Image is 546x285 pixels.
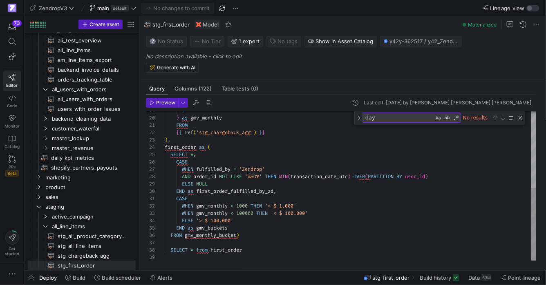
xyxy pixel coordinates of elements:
[405,173,425,180] span: user_id
[52,222,134,231] span: all_line_items
[236,203,248,209] span: 1000
[146,98,178,108] button: Preview
[73,274,85,281] span: Build
[58,65,126,75] span: backend_invoice_details​​​​​​​​​​
[190,115,222,121] span: gmv_monthly
[146,144,155,151] div: 24
[188,225,193,231] span: as
[497,271,544,285] button: Point lineage
[236,210,253,217] span: 100000
[273,188,276,194] span: ,
[146,36,187,46] button: No statusNo Status
[146,158,155,166] div: 26
[168,137,170,143] span: ,
[28,143,136,153] div: Press SPACE to select this row.
[196,22,201,27] img: undefined
[3,228,21,259] button: Getstarted
[176,159,188,165] span: CASE
[52,85,134,94] span: all_users_with_orders
[434,114,442,122] div: Match Case (⌥⌘C)
[219,173,228,180] span: NOT
[45,202,134,212] span: staging
[251,203,262,209] span: THEN
[52,114,134,124] span: backend_cleaning_data
[468,22,497,28] span: Materialized
[3,71,21,91] a: Editor
[62,271,89,285] button: Build
[196,247,208,253] span: from
[146,271,176,285] button: Alerts
[146,166,155,173] div: 27
[396,173,402,180] span: BY
[265,203,296,209] span: '< $ 1.000'
[170,232,182,239] span: FROM
[146,239,155,246] div: 37
[481,274,492,281] div: 53M
[45,173,134,182] span: marketing
[28,251,136,261] div: Press SPACE to select this row.
[364,100,531,106] div: Last edit: [DATE] by [PERSON_NAME] [PERSON_NAME] [PERSON_NAME]
[208,144,210,150] span: (
[416,271,463,285] button: Build history
[228,36,263,46] button: 1 expert
[28,163,136,172] div: Press SPACE to select this row.
[508,274,541,281] span: Point lineage
[152,21,190,28] span: stg_first_order
[58,232,126,241] span: stg_ali_product_category_relations​​​​​​​​​​
[28,221,136,231] div: Press SPACE to select this row.
[354,173,365,180] span: OVER
[28,104,136,114] div: Press SPACE to select this row.
[196,166,230,172] span: fulfilled_by
[3,1,21,15] a: https://storage.googleapis.com/y42-prod-data-exchange/images/qZXOSqkTtPuVcXVzF40oUlM07HVTwZXfPK0U...
[28,231,136,241] div: Press SPACE to select this row.
[389,38,458,44] span: y42y-362517 / y42_ZendropV3_main / stg_first_order
[9,164,16,169] span: PRs
[78,20,123,29] button: Create asset
[146,180,155,188] div: 29
[39,5,67,11] span: ZendropV3
[28,35,136,45] div: Press SPACE to select this row.
[165,144,196,150] span: first_order
[499,115,506,121] div: Next Match (Enter)
[146,63,199,73] button: Generate with AI
[194,38,221,44] span: No Tier
[182,217,193,224] span: ELSE
[45,183,134,192] span: product
[259,129,262,136] span: }
[28,75,136,84] div: Press SPACE to select this row.
[507,113,516,122] div: Find in Selection (⌥⌘L)
[146,122,155,129] div: 21
[28,114,136,124] div: Press SPACE to select this row.
[28,94,136,104] a: all_users_with_orders​​​​​​​​​​
[462,113,490,123] div: No results
[182,173,190,180] span: AND
[236,232,239,239] span: )
[28,65,136,75] a: backend_invoice_details​​​​​​​​​​
[28,94,136,104] div: Press SPACE to select this row.
[492,115,498,121] div: Previous Match (⇧Enter)
[28,261,136,270] div: Press SPACE to select this row.
[348,173,351,180] span: )
[28,55,136,65] div: Press SPACE to select this row.
[28,45,136,55] a: all_line_items​​​​​​​​​​
[52,124,134,133] span: customer_waterfall
[193,129,196,136] span: (
[233,166,236,172] span: =
[355,111,363,125] div: Toggle Replace
[182,181,193,187] span: ELSE
[253,129,256,136] span: )
[182,166,193,172] span: WHEN
[58,95,126,104] span: all_users_with_orders​​​​​​​​​​
[58,55,126,65] span: am_line_items_export​​​​​​​​​​
[146,195,155,202] div: 31
[146,232,155,239] div: 36
[262,129,265,136] span: }
[176,122,188,128] span: FROM
[58,251,126,261] span: stg_chargeback_agg​​​​​​​​​​
[28,55,136,65] a: am_line_items_export​​​​​​​​​​
[203,21,219,28] span: Model
[28,124,136,133] div: Press SPACE to select this row.
[179,129,182,136] span: {
[182,115,188,121] span: as
[279,173,288,180] span: MIN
